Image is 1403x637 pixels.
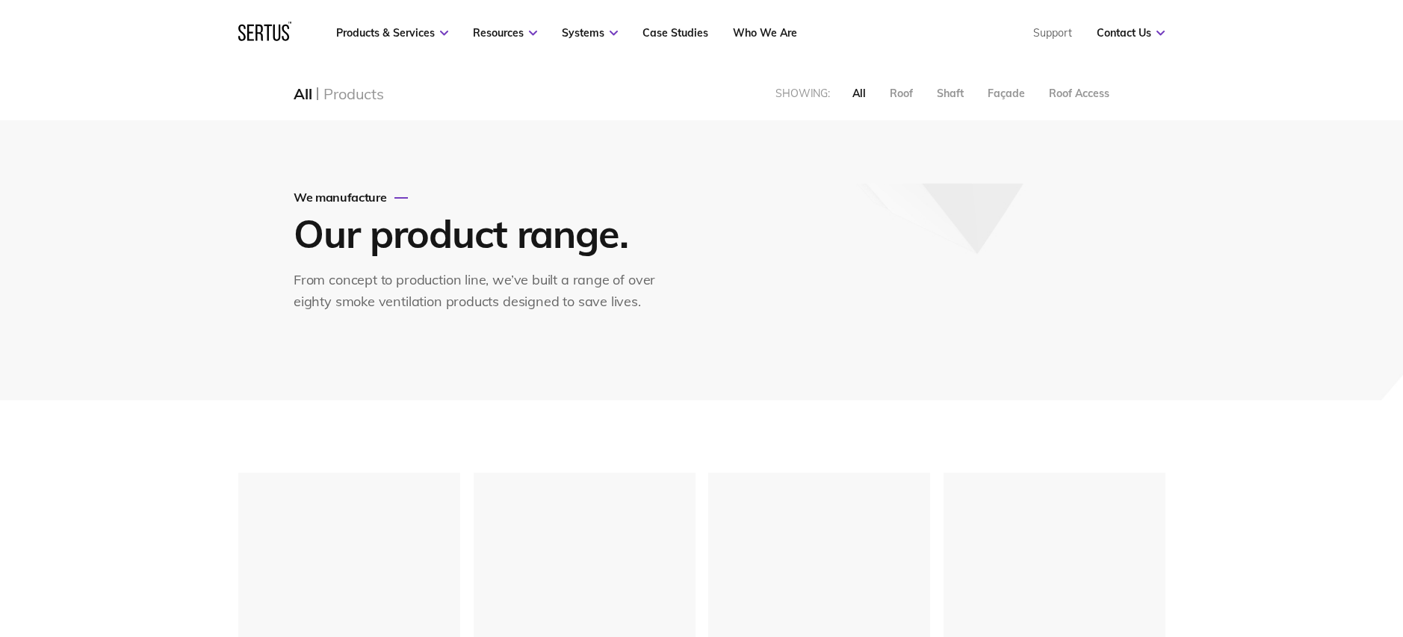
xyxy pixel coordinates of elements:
h1: Our product range. [294,209,667,258]
a: Support [1033,26,1072,40]
a: Contact Us [1097,26,1165,40]
a: Resources [473,26,537,40]
a: Case Studies [642,26,708,40]
div: We manufacture [294,190,671,205]
a: Systems [562,26,618,40]
a: Who We Are [733,26,797,40]
a: Products & Services [336,26,448,40]
div: From concept to production line, we’ve built a range of over eighty smoke ventilation products de... [294,270,671,313]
